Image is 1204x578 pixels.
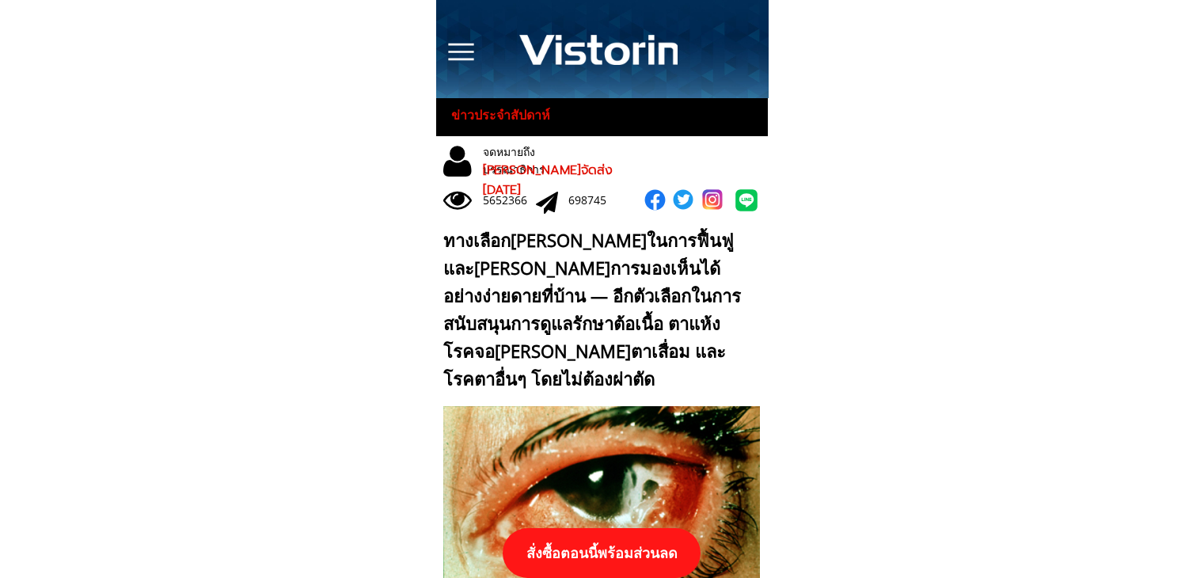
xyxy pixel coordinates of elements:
div: ทางเลือก[PERSON_NAME]ในการฟื้นฟูและ[PERSON_NAME]การมองเห็นได้อย่างง่ายดายที่บ้าน — อีกตัวเลือกในก... [443,226,753,394]
div: 698745 [568,192,621,209]
p: สั่งซื้อตอนนี้พร้อมส่วนลด [503,528,701,578]
div: จดหมายถึงบรรณาธิการ [483,143,597,179]
div: 5652366 [483,192,536,209]
span: [PERSON_NAME]จัดส่ง [DATE] [483,161,613,200]
h3: ข่าวประจำสัปดาห์ [451,105,564,126]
